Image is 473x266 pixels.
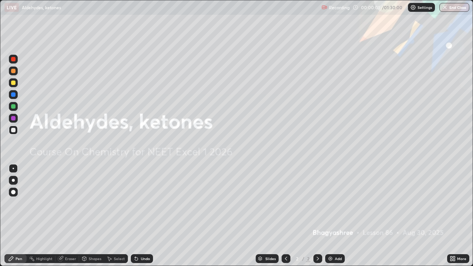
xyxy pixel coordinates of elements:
div: Shapes [89,257,101,260]
button: End Class [439,3,469,12]
div: / [302,256,304,261]
img: recording.375f2c34.svg [321,4,327,10]
p: LIVE [7,4,17,10]
p: Recording [329,5,350,10]
div: Undo [141,257,150,260]
p: Aldehydes, ketones [22,4,61,10]
img: end-class-cross [442,4,448,10]
div: Slides [265,257,276,260]
div: Pen [16,257,22,260]
div: 2 [306,255,310,262]
div: Eraser [65,257,76,260]
div: Highlight [36,257,52,260]
div: More [457,257,466,260]
p: Settings [418,6,432,9]
div: Add [335,257,342,260]
div: Select [114,257,125,260]
img: add-slide-button [327,256,333,262]
img: class-settings-icons [410,4,416,10]
div: 2 [293,256,301,261]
